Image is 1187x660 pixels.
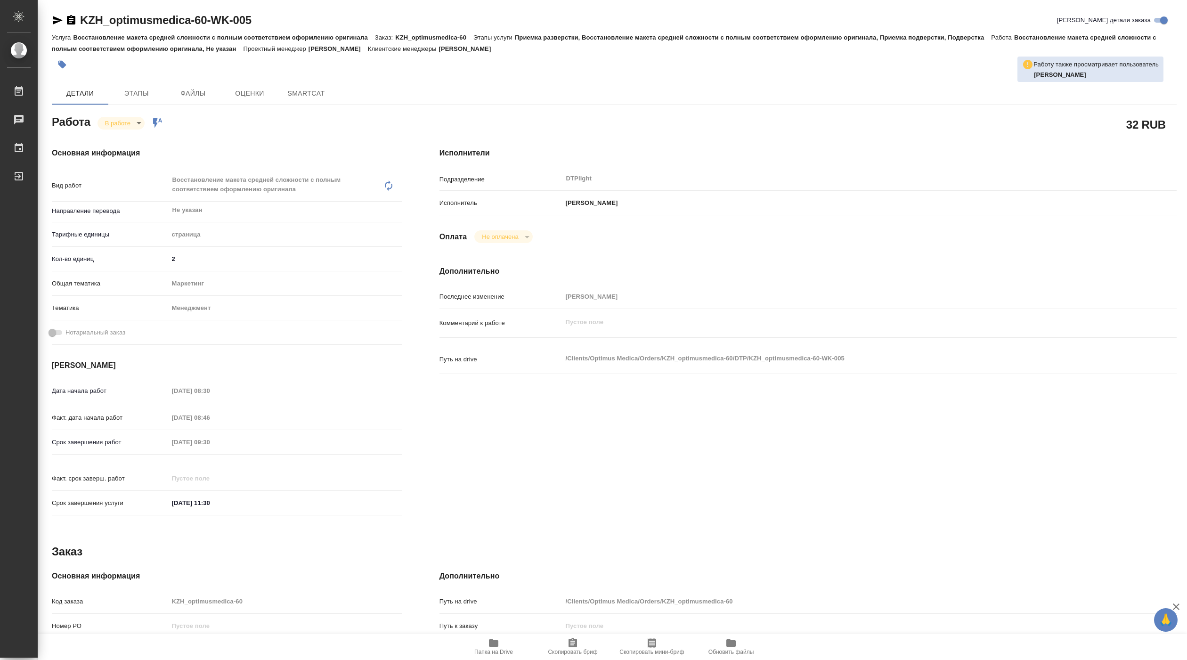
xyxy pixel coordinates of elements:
[1126,116,1166,132] h2: 32 RUB
[562,290,1115,303] input: Пустое поле
[169,384,251,398] input: Пустое поле
[52,360,402,371] h4: [PERSON_NAME]
[439,198,562,208] p: Исполнитель
[65,328,125,337] span: Нотариальный заказ
[52,413,169,423] p: Факт. дата начала работ
[439,597,562,606] p: Путь на drive
[454,634,533,660] button: Папка на Drive
[368,45,439,52] p: Клиентские менеджеры
[562,619,1115,633] input: Пустое поле
[52,621,169,631] p: Номер РО
[169,411,251,424] input: Пустое поле
[1158,610,1174,630] span: 🙏
[439,355,562,364] p: Путь на drive
[114,88,159,99] span: Этапы
[439,621,562,631] p: Путь к заказу
[1057,16,1151,25] span: [PERSON_NAME] детали заказа
[515,34,991,41] p: Приемка разверстки, Восстановление макета средней сложности с полным соответствием оформлению ори...
[227,88,272,99] span: Оценки
[52,15,63,26] button: Скопировать ссылку для ЯМессенджера
[169,595,402,608] input: Пустое поле
[98,117,145,130] div: В работе
[284,88,329,99] span: SmartCat
[375,34,395,41] p: Заказ:
[52,54,73,75] button: Добавить тэг
[562,595,1115,608] input: Пустое поле
[562,350,1115,367] textarea: /Clients/Optimus Medica/Orders/KZH_optimusmedica-60/DTP/KZH_optimusmedica-60-WK-005
[169,619,402,633] input: Пустое поле
[169,496,251,510] input: ✎ Введи что-нибудь
[474,649,513,655] span: Папка на Drive
[1033,60,1159,69] p: Работу также просматривает пользователь
[562,198,618,208] p: [PERSON_NAME]
[169,227,402,243] div: страница
[439,570,1177,582] h4: Дополнительно
[1034,70,1159,80] p: Васильева Ольга
[309,45,368,52] p: [PERSON_NAME]
[169,300,402,316] div: Менеджмент
[52,597,169,606] p: Код заказа
[548,649,597,655] span: Скопировать бриф
[52,230,169,239] p: Тарифные единицы
[52,386,169,396] p: Дата начала работ
[533,634,612,660] button: Скопировать бриф
[171,88,216,99] span: Файлы
[439,45,498,52] p: [PERSON_NAME]
[52,147,402,159] h4: Основная информация
[169,472,251,485] input: Пустое поле
[1034,71,1086,78] b: [PERSON_NAME]
[52,570,402,582] h4: Основная информация
[474,230,532,243] div: В работе
[169,276,402,292] div: Маркетинг
[991,34,1014,41] p: Работа
[52,474,169,483] p: Факт. срок заверш. работ
[439,266,1177,277] h4: Дополнительно
[473,34,515,41] p: Этапы услуги
[73,34,374,41] p: Восстановление макета средней сложности с полным соответствием оформлению оригинала
[619,649,684,655] span: Скопировать мини-бриф
[169,435,251,449] input: Пустое поле
[439,292,562,301] p: Последнее изменение
[52,544,82,559] h2: Заказ
[52,34,73,41] p: Услуга
[52,181,169,190] p: Вид работ
[395,34,473,41] p: KZH_optimusmedica-60
[52,113,90,130] h2: Работа
[52,279,169,288] p: Общая тематика
[52,303,169,313] p: Тематика
[1154,608,1178,632] button: 🙏
[439,318,562,328] p: Комментарий к работе
[52,498,169,508] p: Срок завершения услуги
[612,634,691,660] button: Скопировать мини-бриф
[479,233,521,241] button: Не оплачена
[169,252,402,266] input: ✎ Введи что-нибудь
[65,15,77,26] button: Скопировать ссылку
[439,147,1177,159] h4: Исполнители
[243,45,308,52] p: Проектный менеджер
[439,175,562,184] p: Подразделение
[691,634,771,660] button: Обновить файлы
[57,88,103,99] span: Детали
[52,254,169,264] p: Кол-во единиц
[52,206,169,216] p: Направление перевода
[439,231,467,243] h4: Оплата
[52,438,169,447] p: Срок завершения работ
[102,119,133,127] button: В работе
[708,649,754,655] span: Обновить файлы
[80,14,252,26] a: KZH_optimusmedica-60-WK-005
